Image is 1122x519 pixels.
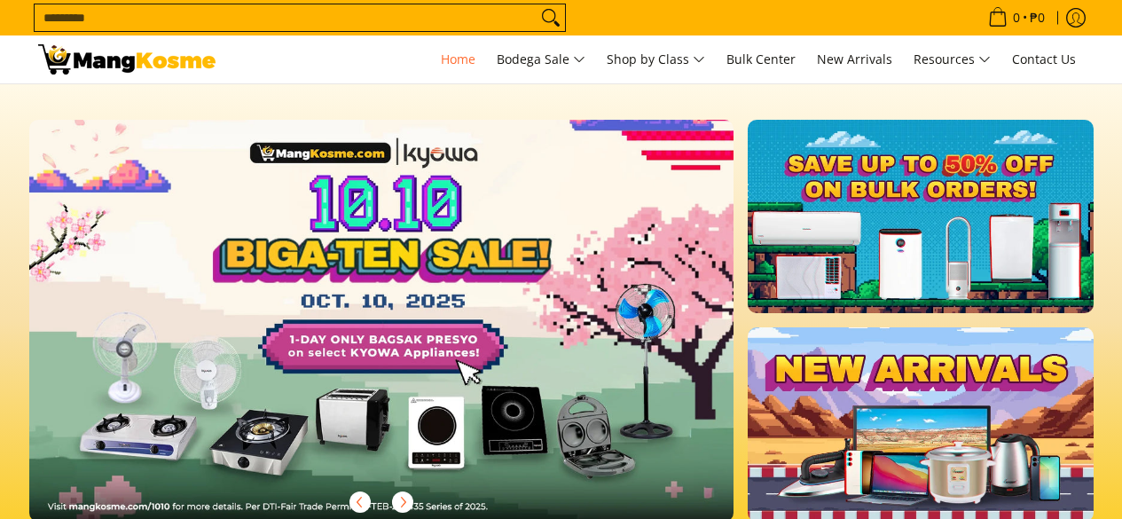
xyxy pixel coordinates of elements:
span: Shop by Class [607,49,705,71]
span: Contact Us [1012,51,1076,67]
button: Search [537,4,565,31]
nav: Main Menu [233,35,1085,83]
span: ₱0 [1027,12,1047,24]
span: 0 [1010,12,1023,24]
span: Home [441,51,475,67]
a: Shop by Class [598,35,714,83]
span: Resources [914,49,991,71]
img: Mang Kosme: Your Home Appliances Warehouse Sale Partner! [38,44,216,75]
a: Home [432,35,484,83]
a: Contact Us [1003,35,1085,83]
span: Bulk Center [726,51,796,67]
span: Bodega Sale [497,49,585,71]
a: Bodega Sale [488,35,594,83]
a: Resources [905,35,1000,83]
a: Bulk Center [718,35,804,83]
span: • [983,8,1050,28]
a: New Arrivals [808,35,901,83]
span: New Arrivals [817,51,892,67]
